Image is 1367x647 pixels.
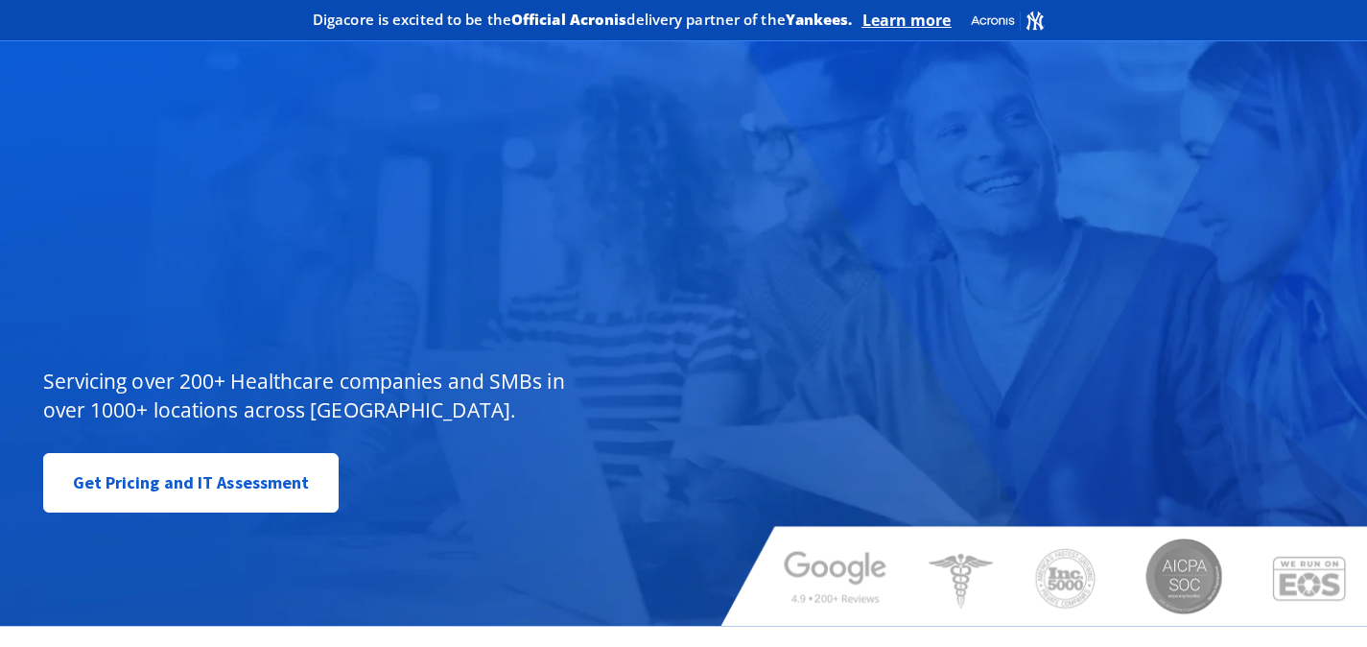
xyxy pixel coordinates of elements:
[313,12,853,27] h2: Digacore is excited to be the delivery partner of the
[862,11,952,30] a: Learn more
[43,367,579,424] p: Servicing over 200+ Healthcare companies and SMBs in over 1000+ locations across [GEOGRAPHIC_DATA].
[43,453,340,513] a: Get Pricing and IT Assessment
[786,10,853,29] b: Yankees.
[511,10,627,29] b: Official Acronis
[970,10,1045,32] img: Acronis
[73,464,310,502] span: Get Pricing and IT Assessment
